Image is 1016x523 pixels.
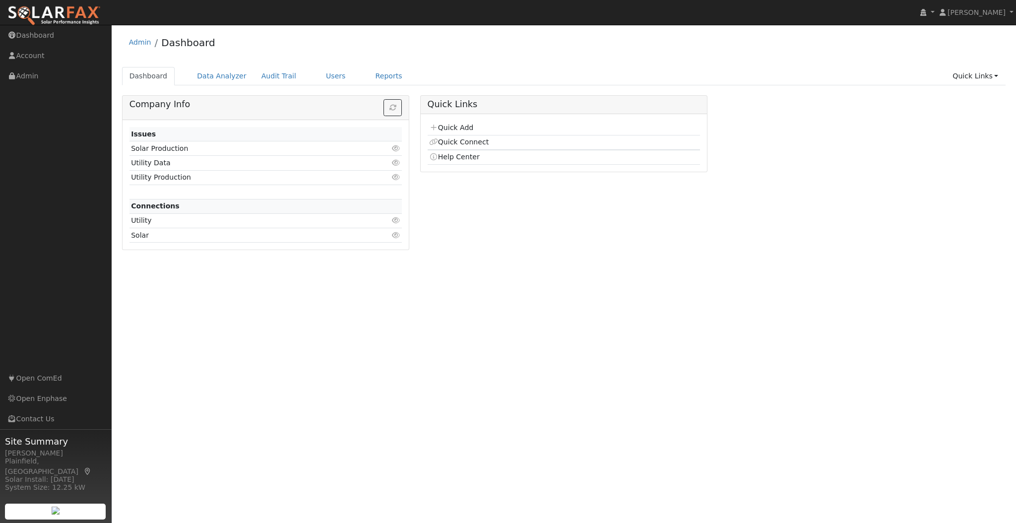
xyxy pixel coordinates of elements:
[161,37,215,49] a: Dashboard
[129,156,358,170] td: Utility Data
[131,130,156,138] strong: Issues
[5,474,106,485] div: Solar Install: [DATE]
[129,213,358,228] td: Utility
[429,138,489,146] a: Quick Connect
[5,456,106,477] div: Plainfield, [GEOGRAPHIC_DATA]
[391,159,400,166] i: Click to view
[391,174,400,181] i: Click to view
[122,67,175,85] a: Dashboard
[131,202,180,210] strong: Connections
[428,99,700,110] h5: Quick Links
[7,5,101,26] img: SolarFax
[391,232,400,239] i: Click to view
[83,467,92,475] a: Map
[391,145,400,152] i: Click to view
[254,67,304,85] a: Audit Trail
[948,8,1006,16] span: [PERSON_NAME]
[391,217,400,224] i: Click to view
[429,124,473,131] a: Quick Add
[368,67,410,85] a: Reports
[129,170,358,185] td: Utility Production
[190,67,254,85] a: Data Analyzer
[945,67,1006,85] a: Quick Links
[5,482,106,493] div: System Size: 12.25 kW
[129,38,151,46] a: Admin
[129,99,402,110] h5: Company Info
[429,153,480,161] a: Help Center
[52,507,60,515] img: retrieve
[318,67,353,85] a: Users
[5,448,106,458] div: [PERSON_NAME]
[129,141,358,156] td: Solar Production
[129,228,358,243] td: Solar
[5,435,106,448] span: Site Summary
